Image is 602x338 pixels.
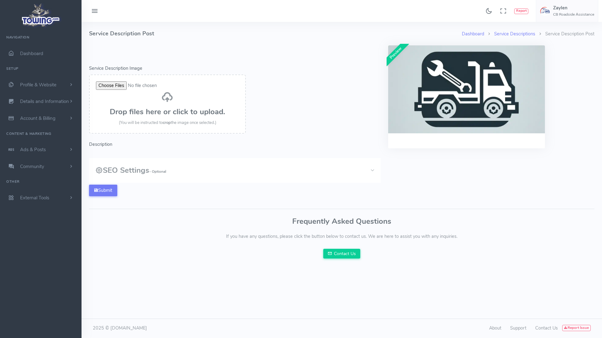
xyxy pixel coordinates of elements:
[535,325,558,331] a: Contact Us
[20,99,69,105] span: Details and Information
[89,217,594,225] h3: Frequently Asked Questions
[20,163,44,170] span: Community
[89,158,381,182] button: SEO Settings- Optional
[462,31,484,37] a: Dashboard
[514,8,528,14] button: Report
[553,13,594,17] h6: CB Roadside Assistance
[149,169,166,174] small: - Optional
[89,141,112,148] label: Description
[383,40,409,66] span: Preview
[20,2,62,28] img: logo
[20,50,43,57] span: Dashboard
[540,6,550,16] img: user-image
[119,120,216,125] span: (You will be instructed to the image once selected.)
[89,22,462,45] h4: Service Description Post
[489,325,501,331] a: About
[89,65,142,72] label: Service Description Image
[95,166,166,174] h3: SEO Settings
[20,82,56,88] span: Profile & Website
[20,146,46,153] span: Ads & Posts
[562,325,591,331] button: Report Issue
[89,325,342,332] div: 2025 © [DOMAIN_NAME]
[323,249,360,259] a: Contact Us
[494,31,535,37] a: Service Descriptions
[20,115,55,121] span: Account & Billing
[89,185,117,197] button: Submit
[510,325,526,331] a: Support
[96,108,239,116] h3: Drop files here or click to upload.
[388,45,545,133] img: Service image
[535,31,594,38] li: Service Description Post
[20,195,49,201] span: External Tools
[89,233,594,240] p: If you have any questions, please click the button below to contact us. We are here to assist you...
[163,120,171,125] strong: crop
[553,5,594,10] h5: Zaylen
